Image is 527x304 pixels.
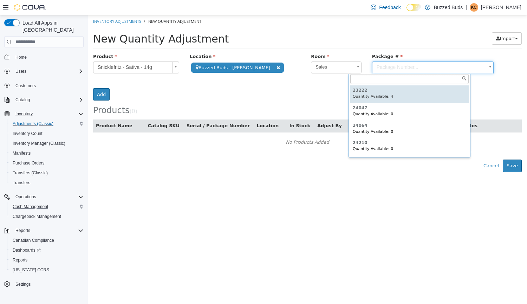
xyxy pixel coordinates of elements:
[10,256,30,264] a: Reports
[13,180,30,186] span: Transfers
[10,266,84,274] span: Washington CCRS
[10,139,68,148] a: Inventory Manager (Classic)
[10,169,51,177] a: Transfers (Classic)
[13,110,84,118] span: Inventory
[10,202,51,211] a: Cash Management
[13,257,27,263] span: Reports
[7,202,86,212] button: Cash Management
[14,4,46,11] img: Cova
[15,111,33,117] span: Inventory
[10,256,84,264] span: Reports
[15,54,27,60] span: Home
[265,114,306,119] small: Quantity Available: 0
[10,129,84,138] span: Inventory Count
[10,266,52,274] a: [US_STATE] CCRS
[13,226,84,235] span: Reports
[13,81,84,90] span: Customers
[20,19,84,33] span: Load All Apps in [GEOGRAPHIC_DATA]
[265,79,306,84] small: Quantity Available: 4
[13,53,30,62] a: Home
[7,138,86,148] button: Inventory Manager (Classic)
[13,96,84,104] span: Catalog
[10,139,84,148] span: Inventory Manager (Classic)
[1,66,86,76] button: Users
[1,52,86,62] button: Home
[10,236,57,245] a: Canadian Compliance
[13,238,54,243] span: Canadian Compliance
[15,282,31,287] span: Settings
[265,91,378,95] h6: 24047
[10,212,84,221] span: Chargeback Management
[13,121,53,127] span: Adjustments (Classic)
[13,82,39,90] a: Customers
[466,3,467,12] p: |
[1,192,86,202] button: Operations
[13,160,45,166] span: Purchase Orders
[1,95,86,105] button: Catalog
[10,202,84,211] span: Cash Management
[368,0,403,14] a: Feedback
[13,247,41,253] span: Dashboards
[13,267,49,273] span: [US_STATE] CCRS
[1,279,86,289] button: Settings
[10,159,47,167] a: Purchase Orders
[10,129,45,138] a: Inventory Count
[10,119,84,128] span: Adjustments (Classic)
[13,280,33,289] a: Settings
[13,193,84,201] span: Operations
[7,148,86,158] button: Manifests
[15,69,26,74] span: Users
[15,97,30,103] span: Catalog
[7,178,86,188] button: Transfers
[7,245,86,255] a: Dashboards
[13,67,84,76] span: Users
[265,125,378,130] h6: 24210
[13,204,48,209] span: Cash Management
[265,131,306,136] small: Quantity Available: 0
[10,179,84,187] span: Transfers
[13,170,48,176] span: Transfers (Classic)
[10,159,84,167] span: Purchase Orders
[470,3,478,12] div: Kandyce Campbell
[13,193,39,201] button: Operations
[7,158,86,168] button: Purchase Orders
[1,80,86,91] button: Customers
[13,150,31,156] span: Manifests
[7,168,86,178] button: Transfers (Classic)
[13,110,35,118] button: Inventory
[406,11,407,12] span: Dark Mode
[481,3,521,12] p: [PERSON_NAME]
[1,109,86,119] button: Inventory
[13,214,61,219] span: Chargeback Management
[10,212,64,221] a: Chargeback Management
[7,255,86,265] button: Reports
[15,83,36,89] span: Customers
[7,235,86,245] button: Canadian Compliance
[265,108,378,113] h6: 24064
[7,265,86,275] button: [US_STATE] CCRS
[10,119,56,128] a: Adjustments (Classic)
[15,194,36,200] span: Operations
[265,73,378,78] h6: 23222
[13,131,43,136] span: Inventory Count
[406,4,421,11] input: Dark Mode
[13,52,84,61] span: Home
[7,212,86,221] button: Chargeback Management
[10,169,84,177] span: Transfers (Classic)
[7,129,86,138] button: Inventory Count
[265,97,306,101] small: Quantity Available: 0
[10,246,44,254] a: Dashboards
[10,149,33,157] a: Manifests
[13,141,65,146] span: Inventory Manager (Classic)
[1,226,86,235] button: Reports
[471,3,477,12] span: KC
[13,67,29,76] button: Users
[434,3,463,12] p: Buzzed Buds
[7,119,86,129] button: Adjustments (Classic)
[10,236,84,245] span: Canadian Compliance
[13,226,33,235] button: Reports
[10,179,33,187] a: Transfers
[10,149,84,157] span: Manifests
[15,228,30,233] span: Reports
[10,246,84,254] span: Dashboards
